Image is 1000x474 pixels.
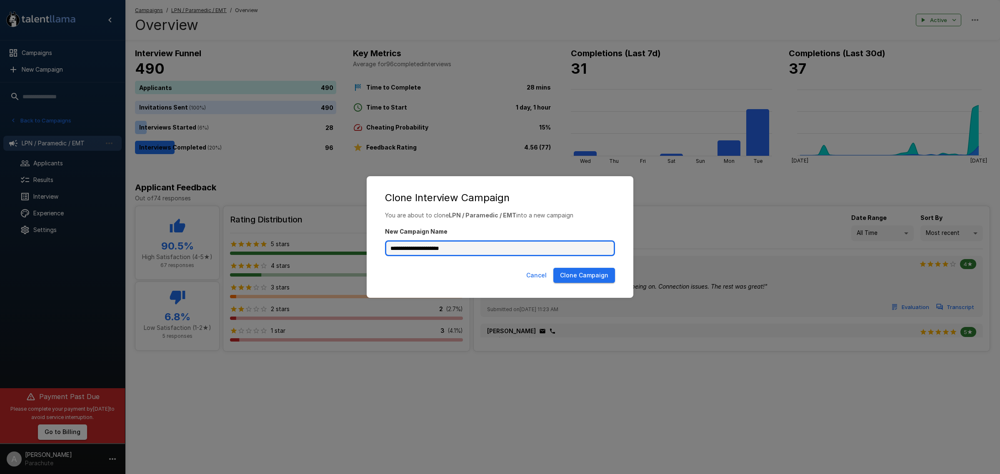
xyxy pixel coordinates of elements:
[553,268,615,283] button: Clone Campaign
[385,228,615,236] label: New Campaign Name
[385,211,615,220] p: You are about to clone into a new campaign
[375,185,625,211] h2: Clone Interview Campaign
[449,212,516,219] b: LPN / Paramedic / EMT
[523,268,550,283] button: Cancel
